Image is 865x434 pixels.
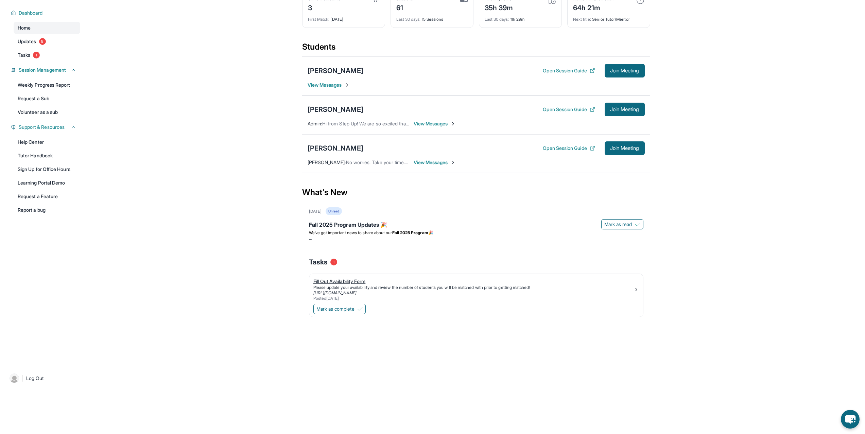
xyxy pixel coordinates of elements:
span: Admin : [308,121,322,126]
span: First Match : [308,17,330,22]
a: Report a bug [14,204,80,216]
div: 15 Sessions [396,13,468,22]
span: View Messages [414,159,456,166]
button: Join Meeting [605,141,645,155]
div: 35h 39m [485,2,513,13]
div: 11h 29m [485,13,556,22]
span: [PERSON_NAME] : [308,159,346,165]
button: Open Session Guide [543,106,595,113]
a: Request a Sub [14,92,80,105]
span: Dashboard [19,10,43,16]
span: We’ve got important news to share about our [309,230,392,235]
div: [DATE] [308,13,379,22]
img: Chevron-Right [450,160,456,165]
div: Fill Out Availability Form [313,278,634,285]
span: Join Meeting [610,107,639,111]
button: Session Management [16,67,76,73]
span: Mark as complete [316,306,354,312]
a: Volunteer as a sub [14,106,80,118]
span: 5 [39,38,46,45]
button: Mark as complete [313,304,366,314]
span: Last 30 days : [396,17,421,22]
span: 1 [330,259,337,265]
span: Mark as read [604,221,632,228]
button: Support & Resources [16,124,76,131]
img: user-img [10,374,19,383]
button: Open Session Guide [543,67,595,74]
div: Senior Tutor/Mentor [573,13,644,22]
div: Please update your availability and review the number of students you will be matched with prior ... [313,285,634,290]
button: Mark as read [601,219,643,229]
button: Dashboard [16,10,76,16]
div: Posted [DATE] [313,296,634,301]
a: Tutor Handbook [14,150,80,162]
div: 64h 21m [573,2,614,13]
span: Tasks [309,257,328,267]
a: Sign Up for Office Hours [14,163,80,175]
img: Chevron-Right [450,121,456,126]
span: Tasks [18,52,30,58]
a: Help Center [14,136,80,148]
img: Chevron-Right [344,82,350,88]
a: Home [14,22,80,34]
div: Fall 2025 Program Updates 🎉 [309,221,643,230]
span: View Messages [308,82,350,88]
span: View Messages [414,120,456,127]
span: Support & Resources [19,124,65,131]
a: Fill Out Availability FormPlease update your availability and review the number of students you w... [309,274,643,302]
a: Learning Portal Demo [14,177,80,189]
div: [PERSON_NAME] [308,105,363,114]
div: [DATE] [309,209,322,214]
button: Join Meeting [605,103,645,116]
span: 🎉 [428,230,433,235]
div: Students [302,41,650,56]
div: [PERSON_NAME] [308,143,363,153]
a: Tasks1 [14,49,80,61]
strong: Fall 2025 Program [392,230,428,235]
div: 61 [396,2,413,13]
a: Weekly Progress Report [14,79,80,91]
button: chat-button [841,410,860,429]
div: [PERSON_NAME] [308,66,363,75]
img: Mark as complete [357,306,363,312]
a: Updates5 [14,35,80,48]
span: | [22,374,23,382]
a: [URL][DOMAIN_NAME] [313,290,357,295]
a: |Log Out [7,371,80,386]
button: Open Session Guide [543,145,595,152]
span: No worries. Take your time. Nothing to worry about. Take care. [346,159,480,165]
a: Request a Feature [14,190,80,203]
span: Next title : [573,17,591,22]
span: Updates [18,38,36,45]
span: Home [18,24,31,31]
span: 1 [33,52,40,58]
button: Join Meeting [605,64,645,77]
div: What's New [302,177,650,207]
div: 3 [308,2,340,13]
span: Join Meeting [610,146,639,150]
span: Last 30 days : [485,17,509,22]
img: Mark as read [635,222,640,227]
span: Join Meeting [610,69,639,73]
div: Unread [326,207,342,215]
span: Session Management [19,67,66,73]
span: Log Out [26,375,44,382]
